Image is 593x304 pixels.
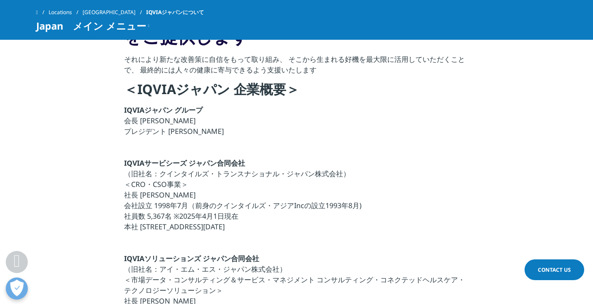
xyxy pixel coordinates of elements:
[124,80,469,105] h4: ＜IQVIAジャパン 企業概要＞
[124,105,203,115] strong: IQVIAジャパン グループ
[49,4,83,20] a: Locations
[124,105,469,142] p: 会長 [PERSON_NAME] プレジデント [PERSON_NAME]
[83,4,146,20] a: [GEOGRAPHIC_DATA]
[36,20,146,31] span: Japan メイン メニュー
[538,266,571,274] span: Contact Us
[124,254,259,263] strong: IQVIAソリューションズ ジャパン合同会社
[124,158,245,168] strong: IQVIAサービシーズ ジャパン合同会社
[124,54,469,80] p: それにより新たな改善策に自信をもって取り組み、 そこから生まれる好機を最大限に活用していただくことで、 最終的には人々の健康に寄与できるよう支援いたします
[6,277,28,300] button: 優先設定センターを開く
[146,4,204,20] span: IQVIAジャパンについて
[124,158,469,237] p: （旧社名：クインタイルズ・トランスナショナル・ジャパン株式会社） ＜CRO・CSO事業＞ 社長 [PERSON_NAME] 会社設立 1998年7月（前身のクインタイルズ・アジアIncの設立19...
[525,259,584,280] a: Contact Us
